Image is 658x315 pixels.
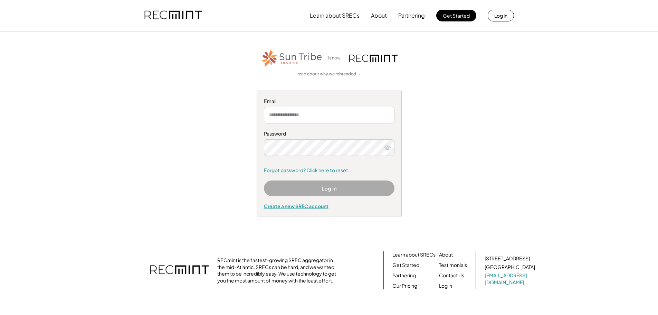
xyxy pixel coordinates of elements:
[297,71,361,77] a: read about why we rebranded →
[392,262,419,269] a: Get Started
[150,258,209,282] img: recmint-logotype%403x.png
[264,167,394,174] a: Forgot password? Click here to reset.
[398,9,425,22] button: Partnering
[217,257,340,284] div: RECmint is the fastest-growing SREC aggregator in the mid-Atlantic. SRECs can be hard, and we wan...
[349,55,398,62] img: recmint-logotype%403x.png
[439,272,464,279] a: Contact Us
[392,251,436,258] a: Learn about SRECs
[436,10,476,21] button: Get Started
[264,130,394,137] div: Password
[488,10,514,21] button: Log in
[439,282,452,289] a: Log in
[310,9,360,22] button: Learn about SRECs
[264,203,394,209] div: Create a new SREC account
[392,272,416,279] a: Partnering
[371,9,387,22] button: About
[485,272,536,286] a: [EMAIL_ADDRESS][DOMAIN_NAME]
[485,255,530,262] div: [STREET_ADDRESS]
[439,251,453,258] a: About
[392,282,417,289] a: Our Pricing
[326,55,346,61] div: is now
[264,98,394,105] div: Email
[264,180,394,196] button: Log In
[485,264,535,271] div: [GEOGRAPHIC_DATA]
[261,49,323,68] img: STT_Horizontal_Logo%2B-%2BColor.png
[439,262,467,269] a: Testimonials
[144,4,202,27] img: recmint-logotype%403x.png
